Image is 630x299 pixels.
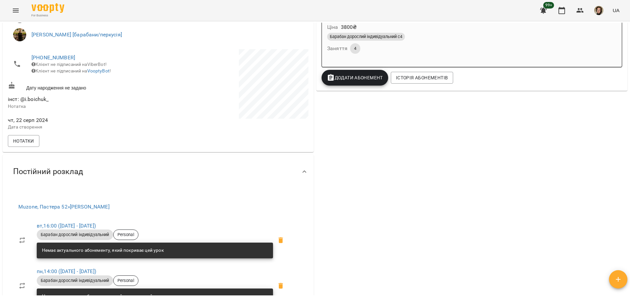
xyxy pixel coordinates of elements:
span: Видалити приватний урок Козаченко Євгеній пн 14:00 клієнта Бойчук Іванна [273,278,289,294]
span: Нотатки [13,137,34,145]
h6: Заняття [327,44,347,53]
span: Видалити приватний урок Козаченко Євгеній вт 16:00 клієнта Бойчук Іванна [273,232,289,248]
button: Додати Абонемент [322,70,388,86]
span: Клієнт не підписаний на ViberBot! [31,62,107,67]
p: Дата створення [8,124,157,130]
span: Історія абонементів [396,74,448,82]
button: Menu [8,3,24,18]
span: інст: @i.boichuk_ [8,96,49,102]
a: VooptyBot [87,68,110,73]
img: ca42d86af298de2cee48a02f10d5ecd3.jfif [594,6,603,15]
span: Personal [114,232,138,238]
a: Muzone, Пастера 52»[PERSON_NAME] [18,204,110,210]
span: For Business [31,13,64,18]
img: Слава Болбі [барабани/перкусія] [13,28,26,41]
div: Постійний розклад [3,155,314,189]
div: Немає актуального абонементу, який покриває цей урок [42,245,164,256]
button: Історія абонементів [391,72,453,84]
span: 4 [350,46,360,51]
span: Personal [114,278,138,284]
p: Нотатка [8,103,157,110]
img: Voopty Logo [31,3,64,13]
a: [PERSON_NAME] [барабани/перкусія] [31,31,122,38]
a: [PHONE_NUMBER] [31,54,75,61]
a: вт,16:00 ([DATE] - [DATE]) [37,223,96,229]
span: Додати Абонемент [327,74,383,82]
span: Барабан дорослий індивідуальний с4 [327,34,405,40]
span: Постійний розклад [13,167,83,177]
p: 3800 ₴ [341,23,357,31]
a: пн,14:00 ([DATE] - [DATE]) [37,268,96,274]
button: UA [610,4,622,16]
div: Дату народження не задано [7,80,158,92]
span: Барабан дорослий індивідуальний [37,232,113,238]
span: UA [613,7,619,14]
span: Клієнт не підписаний на ! [31,68,111,73]
button: Нотатки [8,135,39,147]
span: чт, 22 серп 2024 [8,116,157,124]
h6: Ціна [327,23,338,32]
span: Барабан дорослий індивідуальний [37,278,113,284]
span: 99+ [543,2,554,9]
